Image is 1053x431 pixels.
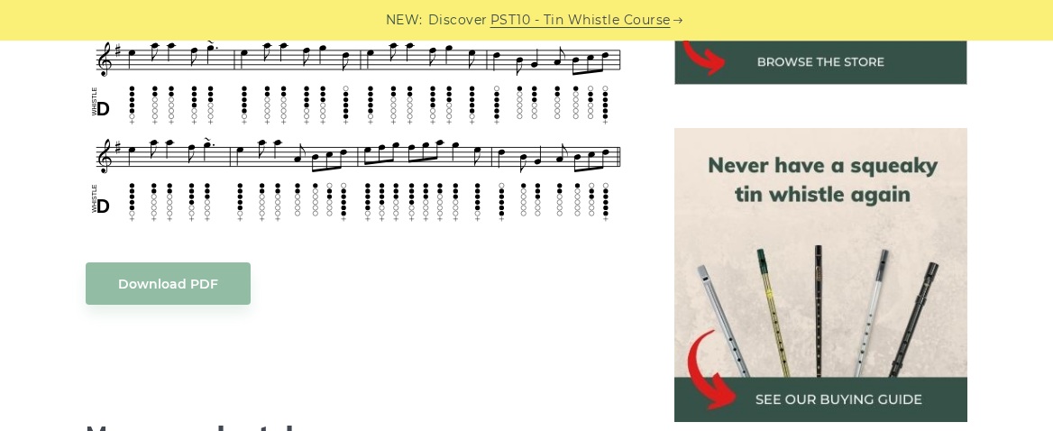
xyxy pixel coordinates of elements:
img: tin whistle buying guide [674,128,967,421]
span: Discover [428,10,488,31]
span: NEW: [386,10,423,31]
a: Download PDF [86,262,251,305]
a: PST10 - Tin Whistle Course [490,10,671,31]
